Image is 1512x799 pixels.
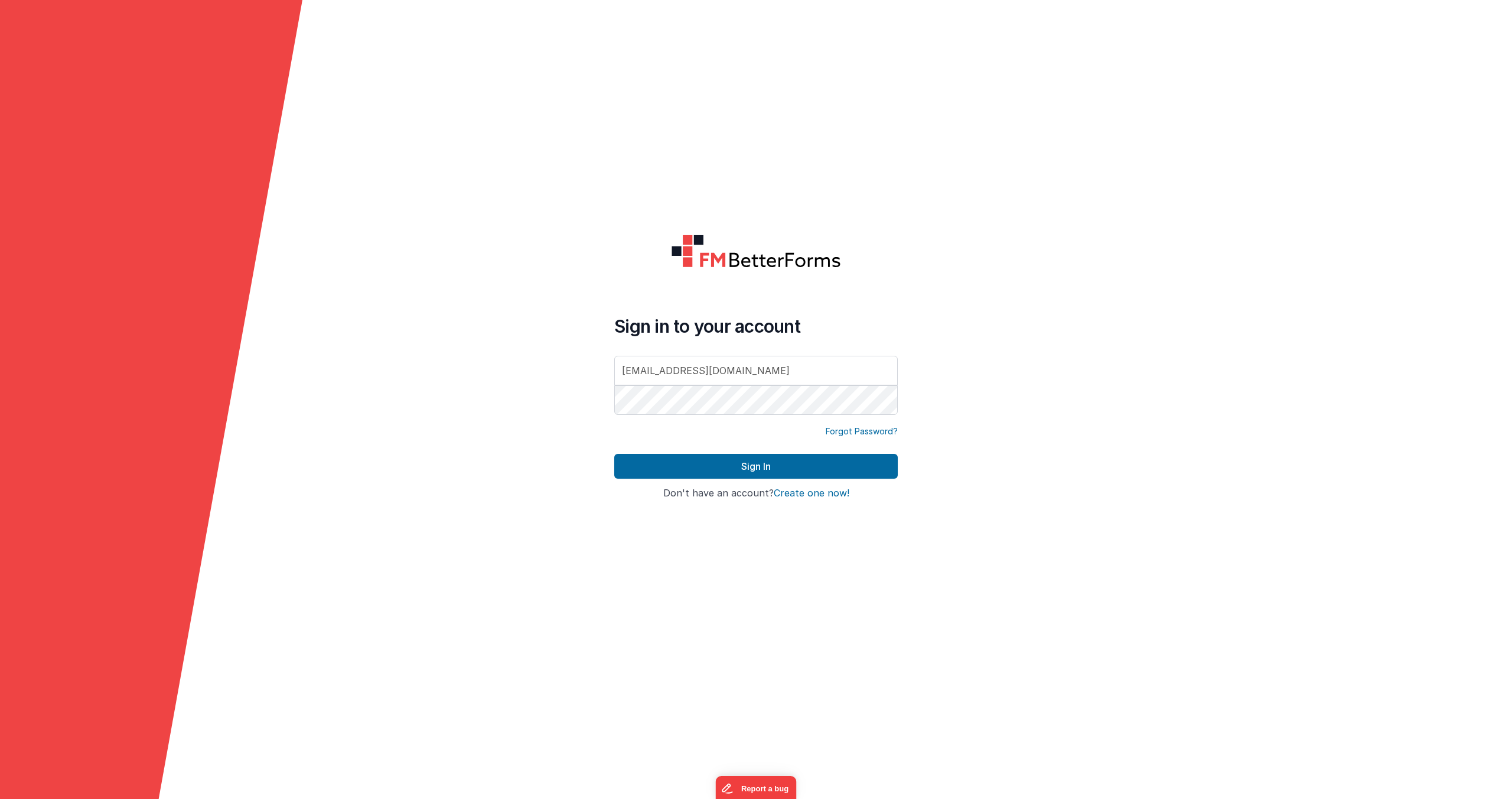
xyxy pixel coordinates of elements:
[614,356,898,385] input: Email Address
[614,316,898,337] h4: Sign in to your account
[614,454,898,479] button: Sign In
[614,488,898,499] h4: Don't have an account?
[774,488,849,499] button: Create one now!
[826,426,898,437] a: Forgot Password?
